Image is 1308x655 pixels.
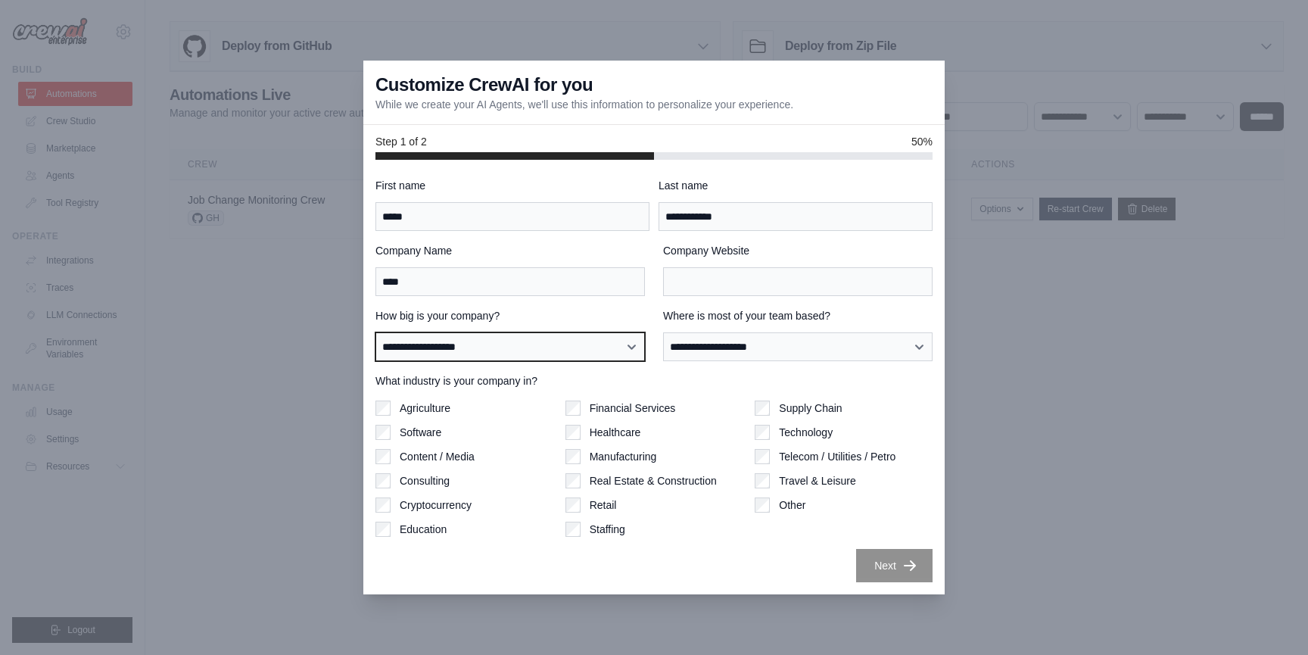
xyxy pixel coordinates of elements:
label: Cryptocurrency [400,497,472,513]
label: Technology [779,425,833,440]
label: First name [375,178,649,193]
label: Supply Chain [779,401,842,416]
label: Software [400,425,441,440]
label: Agriculture [400,401,450,416]
h3: Customize CrewAI for you [375,73,593,97]
label: Company Website [663,243,933,258]
label: Company Name [375,243,645,258]
p: While we create your AI Agents, we'll use this information to personalize your experience. [375,97,793,112]
label: Telecom / Utilities / Petro [779,449,895,464]
label: Travel & Leisure [779,473,855,488]
label: Education [400,522,447,537]
label: Last name [659,178,933,193]
label: Other [779,497,805,513]
label: Content / Media [400,449,475,464]
iframe: Chat Widget [1232,582,1308,655]
span: Step 1 of 2 [375,134,427,149]
label: Financial Services [590,401,676,416]
span: 50% [911,134,933,149]
label: What industry is your company in? [375,373,933,388]
label: Manufacturing [590,449,657,464]
label: How big is your company? [375,308,645,323]
label: Staffing [590,522,625,537]
button: Next [856,549,933,582]
label: Healthcare [590,425,641,440]
label: Where is most of your team based? [663,308,933,323]
label: Real Estate & Construction [590,473,717,488]
label: Consulting [400,473,450,488]
label: Retail [590,497,617,513]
